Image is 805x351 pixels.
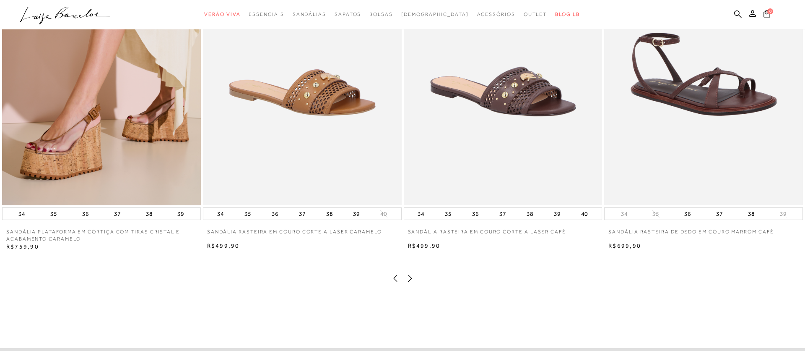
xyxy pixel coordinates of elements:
[143,208,155,220] button: 38
[351,208,362,220] button: 39
[714,208,725,220] button: 37
[415,208,427,220] button: 34
[497,208,509,220] button: 37
[293,11,326,17] span: Sandálias
[296,208,308,220] button: 37
[249,11,284,17] span: Essenciais
[470,208,481,220] button: 36
[761,9,773,21] button: 0
[408,242,441,249] span: R$499,90
[203,228,386,242] a: SANDÁLIA RASTEIRA EM COURO CORTE A LASER CARAMELO
[477,11,515,17] span: Acessórios
[80,208,91,220] button: 36
[555,7,579,22] a: BLOG LB
[269,208,281,220] button: 36
[112,208,123,220] button: 37
[378,210,390,218] button: 40
[579,208,590,220] button: 40
[48,208,60,220] button: 35
[442,208,454,220] button: 35
[401,11,469,17] span: [DEMOGRAPHIC_DATA]
[16,208,28,220] button: 34
[477,7,515,22] a: categoryNavScreenReaderText
[207,242,240,249] span: R$499,90
[215,208,226,220] button: 34
[555,11,579,17] span: BLOG LB
[204,7,240,22] a: categoryNavScreenReaderText
[745,208,757,220] button: 38
[335,11,361,17] span: Sapatos
[401,7,469,22] a: noSubCategoriesText
[6,243,39,250] span: R$759,90
[175,208,187,220] button: 39
[551,208,563,220] button: 39
[324,208,335,220] button: 38
[242,208,254,220] button: 35
[524,7,547,22] a: categoryNavScreenReaderText
[650,210,662,218] button: 35
[608,242,641,249] span: R$699,90
[777,210,789,218] button: 39
[204,11,240,17] span: Verão Viva
[618,210,630,218] button: 34
[369,7,393,22] a: categoryNavScreenReaderText
[404,228,570,242] a: SANDÁLIA RASTEIRA EM COURO CORTE A LASER CAFÉ
[293,7,326,22] a: categoryNavScreenReaderText
[2,228,201,243] a: SANDÁLIA PLATAFORMA EM CORTIÇA COM TIRAS CRISTAL E ACABAMENTO CARAMELO
[604,228,778,242] a: SANDÁLIA RASTEIRA DE DEDO EM COURO MARROM CAFÉ
[682,208,693,220] button: 36
[369,11,393,17] span: Bolsas
[524,208,536,220] button: 38
[524,11,547,17] span: Outlet
[249,7,284,22] a: categoryNavScreenReaderText
[767,8,773,14] span: 0
[335,7,361,22] a: categoryNavScreenReaderText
